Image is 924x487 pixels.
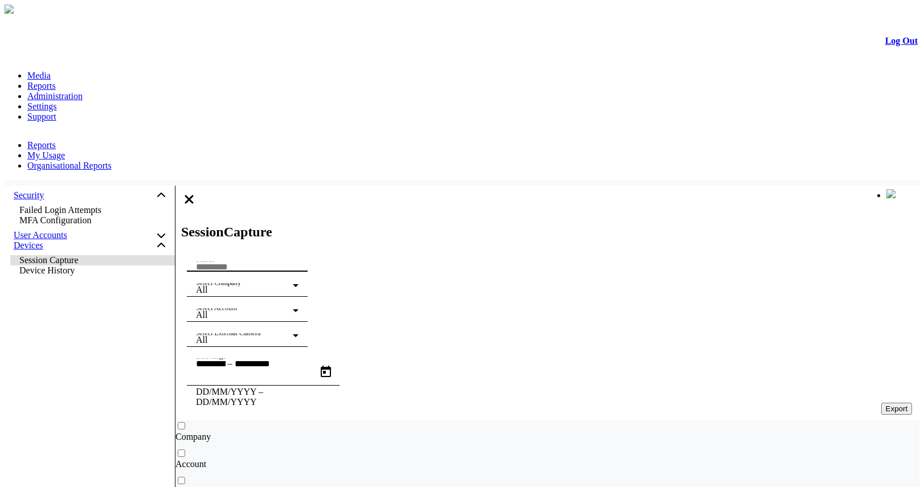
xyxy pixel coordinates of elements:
a: Reports [27,140,56,150]
input: Press Space to toggle all rows selection (unchecked) [178,477,185,484]
a: MFA Configuration [10,215,175,226]
input: Press Space to toggle all rows selection (unchecked) [178,422,185,429]
span: MFA Configuration [19,215,91,225]
mat-label: Search [196,256,215,263]
a: User Accounts [14,230,67,240]
button: Export [881,403,913,415]
span: Account [175,459,206,469]
a: Organisational Reports [27,161,112,170]
a: My Usage [27,150,65,160]
button: Open calendar [312,358,340,386]
a: Devices [14,240,43,251]
span: – [228,358,232,369]
span: Failed Login Attempts [19,205,101,215]
span: Session Capture [19,255,79,265]
input: Press Space to toggle all rows selection (unchecked) [178,449,185,457]
a: Log Out [885,36,918,46]
a: Administration [27,91,83,101]
span: Device History [19,265,75,275]
img: arrow-3.png [5,5,14,14]
a: Failed Login Attempts [10,205,175,215]
span: All [196,285,207,294]
span: All [196,335,207,345]
a: Media [27,71,51,80]
a: Security [14,190,44,200]
h2: SessionCapture [181,224,919,240]
a: Reports [27,81,56,91]
span: All [196,310,207,320]
a: Session Capture [10,255,175,265]
a: Settings [27,101,57,111]
a: Support [27,112,56,121]
span: Company [175,432,211,441]
mat-hint: DD/MM/YYYY – DD/MM/YYYY [196,386,321,407]
a: Device History [10,265,175,276]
